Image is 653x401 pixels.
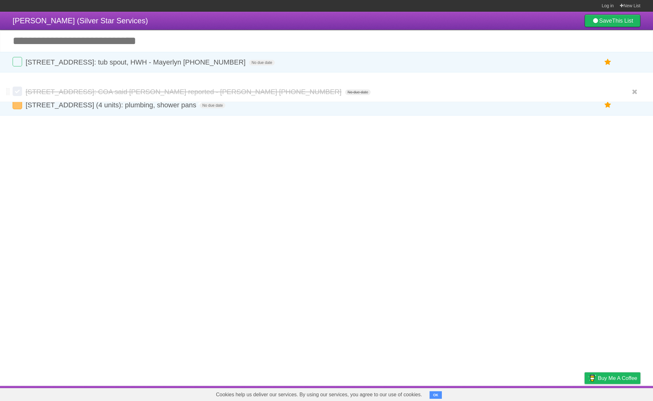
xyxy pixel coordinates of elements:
span: No due date [200,103,225,108]
b: This List [612,18,633,24]
label: Done [13,57,22,66]
a: Buy me a coffee [585,372,640,384]
a: Suggest a feature [601,387,640,399]
span: Buy me a coffee [598,373,637,384]
label: Star task [602,57,614,67]
a: Terms [555,387,569,399]
button: OK [430,391,442,399]
span: [STREET_ADDRESS]: tub spout, HWH - Mayerlyn [PHONE_NUMBER] [26,58,247,66]
a: About [501,387,514,399]
span: [STREET_ADDRESS] (4 units): plumbing, shower pans [26,101,198,109]
span: Cookies help us deliver our services. By using our services, you agree to our use of cookies. [210,388,428,401]
label: Done [13,87,22,96]
span: No due date [249,60,274,65]
label: Done [13,100,22,109]
span: [PERSON_NAME] (Silver Star Services) [13,16,148,25]
a: Privacy [576,387,593,399]
span: No due date [345,89,371,95]
span: [STREET_ADDRESS]: COA said [PERSON_NAME] reported - [PERSON_NAME] [PHONE_NUMBER] [26,88,343,96]
a: SaveThis List [585,14,640,27]
a: Developers [522,387,547,399]
img: Buy me a coffee [588,373,596,383]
